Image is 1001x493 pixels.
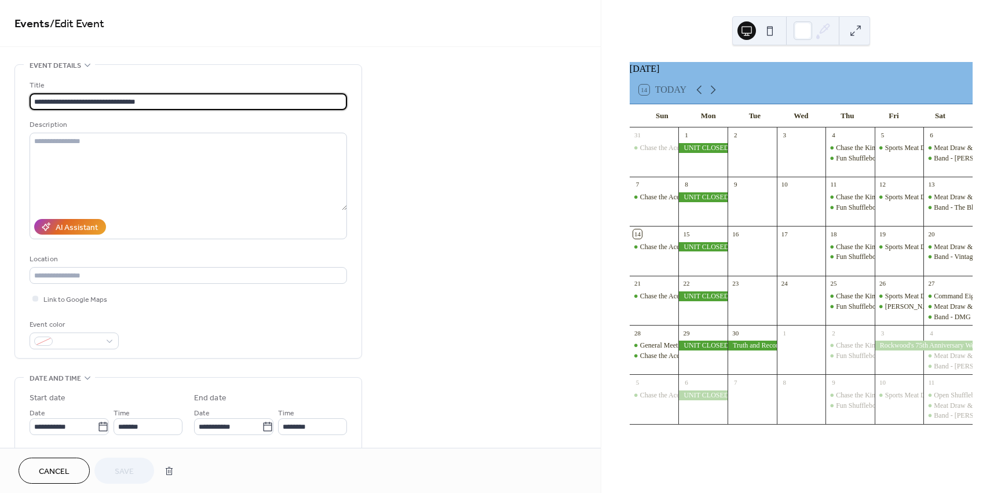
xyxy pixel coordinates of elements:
[728,341,777,350] div: Truth and Reconciliation Day
[780,180,789,189] div: 10
[825,143,875,153] div: Chase the King & 50/50
[682,279,691,288] div: 22
[923,361,973,371] div: Band - Bowman Brothers
[923,192,973,202] div: Meat Draw & 50/50
[30,373,81,385] span: Date and time
[678,242,728,252] div: UNIT CLOSED
[836,242,904,252] div: Chase the King & 50/50
[825,252,875,262] div: Fun Shuffleboard League
[731,131,740,140] div: 2
[682,378,691,386] div: 6
[885,143,961,153] div: Sports Meat Draw & 50/50
[630,291,679,301] div: Chase the Ace (Live on Facebook)
[923,302,973,312] div: Meat Draw & 50/50
[678,143,728,153] div: UNIT CLOSED
[829,131,838,140] div: 4
[878,279,887,288] div: 26
[875,390,924,400] div: Sports Meat Draw & 50/50
[871,104,917,127] div: Fri
[825,203,875,213] div: Fun Shuffleboard League
[836,390,904,400] div: Chase the King & 50/50
[630,143,679,153] div: Chase the Ace (Live on Facebook)
[927,131,936,140] div: 6
[30,119,345,131] div: Description
[825,192,875,202] div: Chase the King & 50/50
[885,242,961,252] div: Sports Meat Draw & 50/50
[829,328,838,337] div: 2
[682,229,691,238] div: 15
[875,143,924,153] div: Sports Meat Draw & 50/50
[836,154,907,163] div: Fun Shuffleboard League
[278,407,294,419] span: Time
[640,341,687,350] div: General Meeting
[875,192,924,202] div: Sports Meat Draw & 50/50
[836,291,904,301] div: Chase the King & 50/50
[934,351,990,361] div: Meat Draw & 50/50
[825,341,875,350] div: Chase the King & 50/50
[825,351,875,361] div: Fun Shuffleboard League
[923,401,973,411] div: Meat Draw & 50/50
[934,401,990,411] div: Meat Draw & 50/50
[923,291,973,301] div: Command Eight Ball
[934,312,970,322] div: Band - DMG
[825,401,875,411] div: Fun Shuffleboard League
[825,154,875,163] div: Fun Shuffleboard League
[30,60,81,72] span: Event details
[633,328,642,337] div: 28
[836,341,904,350] div: Chase the King & 50/50
[829,229,838,238] div: 18
[678,341,728,350] div: UNIT CLOSED
[731,378,740,386] div: 7
[923,143,973,153] div: Meat Draw & 50/50
[640,242,736,252] div: Chase the Ace (Live on Facebook)
[780,279,789,288] div: 24
[927,180,936,189] div: 13
[829,279,838,288] div: 25
[731,229,740,238] div: 16
[923,411,973,421] div: Band - Geoff Erickson & The Rockets
[836,143,904,153] div: Chase the King & 50/50
[923,203,973,213] div: Band - The Blackwater Band
[19,458,90,484] button: Cancel
[640,192,736,202] div: Chase the Ace (Live on Facebook)
[878,180,887,189] div: 12
[194,392,226,404] div: End date
[780,378,789,386] div: 8
[934,242,990,252] div: Meat Draw & 50/50
[825,390,875,400] div: Chase the King & 50/50
[825,291,875,301] div: Chase the King & 50/50
[639,104,685,127] div: Sun
[875,341,973,350] div: Rockwood's 75th Anniversary Weekend
[30,253,345,265] div: Location
[630,62,973,76] div: [DATE]
[640,351,736,361] div: Chase the Ace (Live on Facebook)
[630,351,679,361] div: Chase the Ace (Live on Facebook)
[878,328,887,337] div: 3
[630,192,679,202] div: Chase the Ace (Live on Facebook)
[923,252,973,262] div: Band - Vintage Groove
[778,104,824,127] div: Wed
[630,341,679,350] div: General Meeting
[731,328,740,337] div: 30
[633,180,642,189] div: 7
[927,229,936,238] div: 20
[878,229,887,238] div: 19
[836,401,907,411] div: Fun Shuffleboard League
[30,392,65,404] div: Start date
[30,79,345,92] div: Title
[934,291,993,301] div: Command Eight Ball
[780,229,789,238] div: 17
[878,378,887,386] div: 10
[885,192,961,202] div: Sports Meat Draw & 50/50
[731,180,740,189] div: 9
[927,279,936,288] div: 27
[39,466,70,478] span: Cancel
[878,131,887,140] div: 5
[114,407,130,419] span: Time
[30,319,116,331] div: Event color
[825,302,875,312] div: Fun Shuffleboard League
[630,390,679,400] div: Chase the Ace (Live on Facebook)
[875,242,924,252] div: Sports Meat Draw & 50/50
[934,302,990,312] div: Meat Draw & 50/50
